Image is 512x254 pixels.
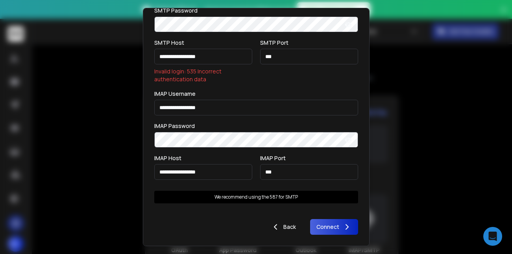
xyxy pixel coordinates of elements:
label: SMTP Port [260,40,288,46]
label: SMTP Password [154,8,198,13]
p: We recommend using the 587 for SMTP [214,194,298,200]
button: Back [264,219,302,235]
label: IMAP Password [154,123,195,129]
button: Connect [310,219,358,235]
div: Open Intercom Messenger [483,227,502,246]
label: IMAP Host [154,155,181,161]
label: IMAP Port [260,155,286,161]
label: IMAP Username [154,91,196,97]
p: Invalid login: 535 Incorrect authentication data [154,68,252,83]
label: SMTP Host [154,40,184,46]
